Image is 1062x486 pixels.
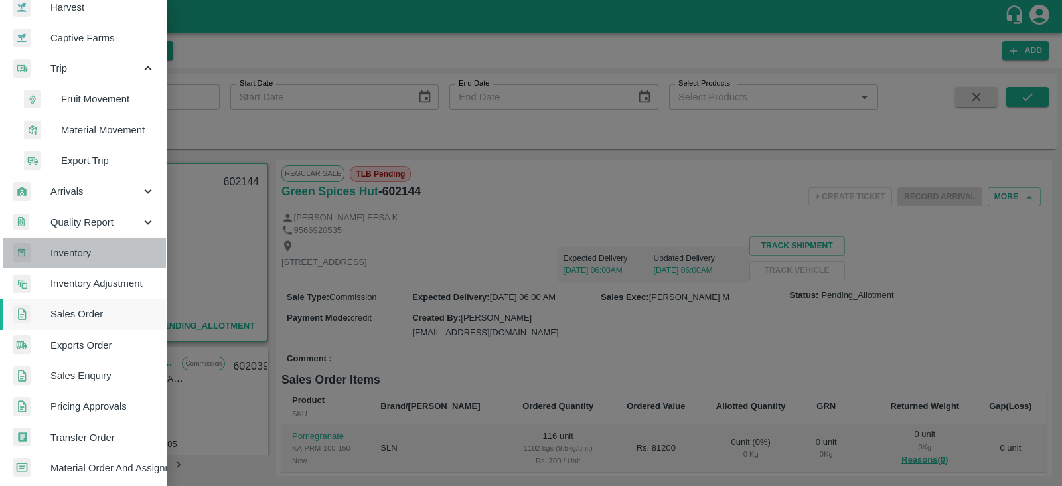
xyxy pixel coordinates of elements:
[61,123,155,137] span: Material Movement
[24,120,41,140] img: material
[50,184,141,199] span: Arrivals
[50,31,155,45] span: Captive Farms
[13,428,31,447] img: whTransfer
[50,338,155,353] span: Exports Order
[11,84,166,114] a: fruitFruit Movement
[50,246,155,260] span: Inventory
[61,153,155,168] span: Export Trip
[13,366,31,386] img: sales
[13,214,29,230] img: qualityReport
[13,397,31,416] img: sales
[50,215,141,230] span: Quality Report
[13,305,31,324] img: sales
[13,335,31,355] img: shipments
[13,59,31,78] img: delivery
[13,458,31,477] img: centralMaterial
[50,461,155,475] span: Material Order And Assignment
[50,368,155,383] span: Sales Enquiry
[11,145,166,176] a: deliveryExport Trip
[50,307,155,321] span: Sales Order
[13,274,31,293] img: inventory
[24,90,41,109] img: fruit
[11,115,166,145] a: materialMaterial Movement
[61,92,155,106] span: Fruit Movement
[13,28,31,48] img: harvest
[50,276,155,291] span: Inventory Adjustment
[50,61,141,76] span: Trip
[13,243,31,262] img: whInventory
[24,151,41,171] img: delivery
[50,430,155,445] span: Transfer Order
[13,182,31,201] img: whArrival
[50,399,155,414] span: Pricing Approvals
